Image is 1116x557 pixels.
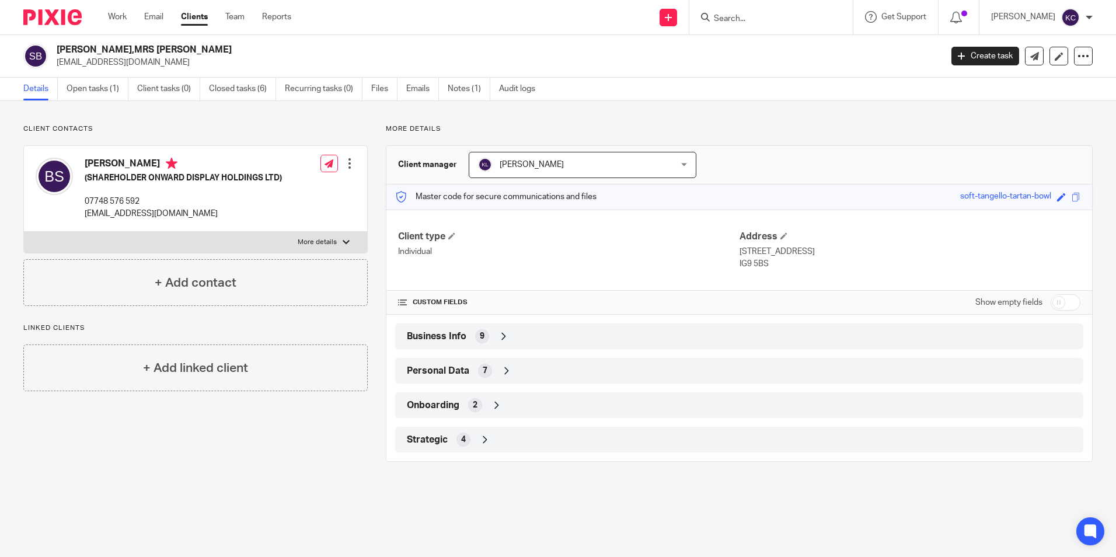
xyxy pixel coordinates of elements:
span: 4 [461,434,466,445]
a: Client tasks (0) [137,78,200,100]
p: [EMAIL_ADDRESS][DOMAIN_NAME] [85,208,282,220]
a: Work [108,11,127,23]
h2: [PERSON_NAME],MRS [PERSON_NAME] [57,44,758,56]
a: Emails [406,78,439,100]
span: [PERSON_NAME] [500,161,564,169]
h4: Client type [398,231,739,243]
span: 2 [473,399,477,411]
img: Pixie [23,9,82,25]
p: Linked clients [23,323,368,333]
img: svg%3E [36,158,73,195]
span: Strategic [407,434,448,446]
h3: Client manager [398,159,457,170]
p: Master code for secure communications and files [395,191,597,203]
a: Email [144,11,163,23]
i: Primary [166,158,177,169]
a: Recurring tasks (0) [285,78,362,100]
p: More details [386,124,1093,134]
span: Get Support [881,13,926,21]
h5: (SHAREHOLDER ONWARD DISPLAY HOLDINGS LTD) [85,172,282,184]
h4: + Add linked client [143,359,248,377]
span: 7 [483,365,487,377]
a: Reports [262,11,291,23]
a: Clients [181,11,208,23]
h4: CUSTOM FIELDS [398,298,739,307]
img: svg%3E [478,158,492,172]
a: Open tasks (1) [67,78,128,100]
img: svg%3E [23,44,48,68]
img: svg%3E [1061,8,1080,27]
a: Team [225,11,245,23]
p: Client contacts [23,124,368,134]
label: Show empty fields [975,297,1042,308]
p: [EMAIL_ADDRESS][DOMAIN_NAME] [57,57,934,68]
h4: Address [740,231,1080,243]
p: Individual [398,246,739,257]
h4: + Add contact [155,274,236,292]
h4: [PERSON_NAME] [85,158,282,172]
a: Notes (1) [448,78,490,100]
input: Search [713,14,818,25]
p: [STREET_ADDRESS] [740,246,1080,257]
div: soft-tangello-tartan-bowl [960,190,1051,204]
span: Personal Data [407,365,469,377]
span: 9 [480,330,484,342]
a: Closed tasks (6) [209,78,276,100]
span: Onboarding [407,399,459,412]
a: Details [23,78,58,100]
a: Create task [951,47,1019,65]
p: More details [298,238,337,247]
p: IG9 5BS [740,258,1080,270]
a: Audit logs [499,78,544,100]
p: [PERSON_NAME] [991,11,1055,23]
a: Files [371,78,397,100]
span: Business Info [407,330,466,343]
p: 07748 576 592 [85,196,282,207]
